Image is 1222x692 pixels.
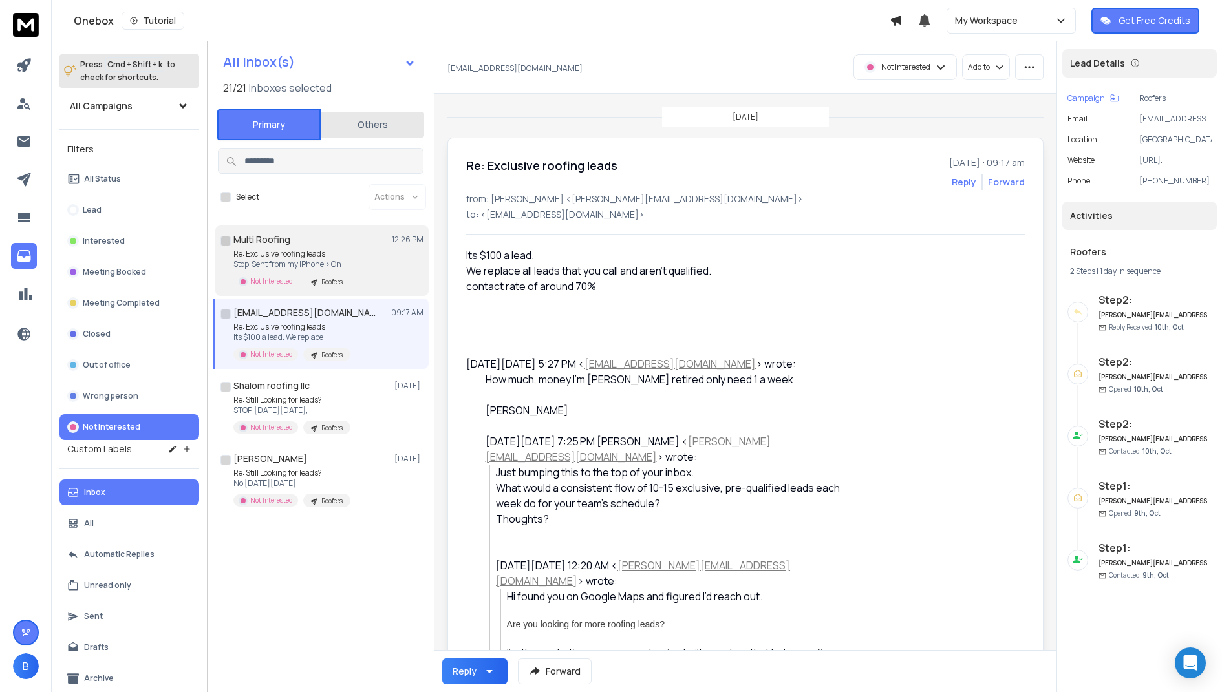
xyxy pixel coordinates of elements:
[321,423,343,433] p: Roofers
[1070,246,1209,258] h1: Roofers
[1070,266,1095,277] span: 2 Steps
[392,235,423,245] p: 12:26 PM
[1099,558,1212,568] h6: [PERSON_NAME][EMAIL_ADDRESS][DOMAIN_NAME]
[988,176,1025,189] div: Forward
[1139,134,1212,145] p: [GEOGRAPHIC_DATA]
[59,140,199,158] h3: Filters
[321,110,424,139] button: Others
[59,479,199,505] button: Inbox
[233,379,310,392] h1: Shalom roofing llc
[394,381,423,391] p: [DATE]
[213,49,426,75] button: All Inbox(s)
[1109,446,1172,456] p: Contacted
[466,156,617,174] h1: Re: Exclusive roofing leads
[1139,93,1212,103] p: Roofers
[59,197,199,223] button: Lead
[486,372,844,418] div: How much, money I'm [PERSON_NAME] retired only need 1 a week.
[486,403,844,418] div: [PERSON_NAME]
[1134,509,1161,518] span: 9th, Oct
[968,62,990,72] p: Add to
[1119,14,1190,27] p: Get Free Credits
[59,352,199,378] button: Out of office
[59,290,199,316] button: Meeting Completed
[84,487,105,498] p: Inbox
[1067,176,1090,186] p: Phone
[84,611,103,622] p: Sent
[105,57,164,72] span: Cmd + Shift + k
[223,56,295,68] h1: All Inbox(s)
[881,62,930,72] p: Not Interested
[233,468,350,478] p: Re: Still Looking for leads?
[233,249,350,259] p: Re: Exclusive roofing leads
[59,541,199,567] button: Automatic Replies
[233,259,350,269] p: Stop Sent from my iPhone > On
[217,109,321,140] button: Primary
[1067,134,1097,145] p: location
[1099,434,1212,444] h6: [PERSON_NAME][EMAIL_ADDRESS][DOMAIN_NAME]
[952,176,976,189] button: Reply
[496,558,844,589] div: [DATE][DATE] 12:20 AM < > wrote:
[59,666,199,691] button: Archive
[233,322,350,332] p: Re: Exclusive roofing leads
[250,496,293,505] p: Not Interested
[223,80,246,96] span: 21 / 21
[486,434,844,465] div: [DATE][DATE] 7:25 PM [PERSON_NAME] < > wrote:
[496,511,844,527] div: Thoughts?
[83,267,146,277] p: Meeting Booked
[1139,155,1212,165] p: [URL][DOMAIN_NAME]
[1099,540,1212,556] h6: Step 1 :
[13,653,39,679] button: B
[1142,571,1169,580] span: 9th, Oct
[84,174,121,184] p: All Status
[1099,310,1212,320] h6: [PERSON_NAME][EMAIL_ADDRESS][DOMAIN_NAME]
[496,558,790,588] a: [PERSON_NAME][EMAIL_ADDRESS][DOMAIN_NAME]
[250,277,293,286] p: Not Interested
[84,549,155,560] p: Automatic Replies
[83,360,131,370] p: Out of office
[321,496,343,506] p: Roofers
[80,58,175,84] p: Press to check for shortcuts.
[1099,416,1212,432] h6: Step 2 :
[74,12,890,30] div: Onebox
[59,93,199,119] button: All Campaigns
[122,12,184,30] button: Tutorial
[1099,496,1212,506] h6: [PERSON_NAME][EMAIL_ADDRESS][DOMAIN_NAME]
[83,422,140,432] p: Not Interested
[83,329,111,339] p: Closed
[584,357,756,371] a: [EMAIL_ADDRESS][DOMAIN_NAME]
[1099,372,1212,382] h6: [PERSON_NAME][EMAIL_ADDRESS][DOMAIN_NAME]
[84,580,131,591] p: Unread only
[233,233,290,246] h1: Multi Roofing
[1099,354,1212,370] h6: Step 2 :
[250,423,293,432] p: Not Interested
[1091,8,1199,34] button: Get Free Credits
[442,658,508,684] button: Reply
[1099,478,1212,494] h6: Step 1 :
[1134,384,1163,393] span: 10th, Oct
[1070,266,1209,277] div: |
[233,332,350,342] p: Its $100 a lead. We replace
[391,308,423,318] p: 09:17 AM
[1109,571,1169,580] p: Contacted
[321,350,343,360] p: Roofers
[453,665,477,678] div: Reply
[1175,647,1206,678] div: Open Intercom Messenger
[83,298,160,308] p: Meeting Completed
[59,510,199,536] button: All
[233,452,307,465] h1: [PERSON_NAME]
[507,645,844,691] div: I'm the marketing manager and we've built a system that helps roofing companies generate more qua...
[507,618,844,631] div: Are you looking for more roofing leads?
[59,321,199,347] button: Closed
[1109,509,1161,518] p: Opened
[1099,292,1212,308] h6: Step 2 :
[59,166,199,192] button: All Status
[250,350,293,359] p: Not Interested
[83,205,102,215] p: Lead
[466,356,844,372] div: [DATE][DATE] 5:27 PM < > wrote:
[59,572,199,598] button: Unread only
[1067,93,1105,103] p: Campaign
[67,443,132,456] h3: Custom Labels
[507,589,844,604] div: Hi found you on Google Maps and figured I’d reach out.
[1070,57,1125,70] p: Lead Details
